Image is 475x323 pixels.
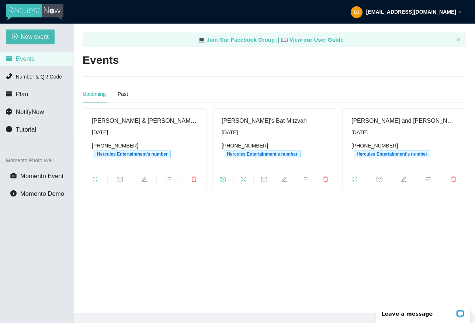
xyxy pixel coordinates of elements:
[6,55,12,62] span: calendar
[351,142,457,158] div: [PHONE_NUMBER]
[83,176,107,184] span: fullscreen
[315,176,336,184] span: delete
[366,9,456,15] strong: [EMAIL_ADDRESS][DOMAIN_NAME]
[20,173,64,180] span: Momento Event
[16,74,62,80] span: Number & QR Code
[281,37,344,43] a: laptop View our User Guide
[6,108,12,115] span: message
[83,53,119,68] h2: Events
[92,116,197,125] div: [PERSON_NAME] & [PERSON_NAME]'s Wedding Day
[233,176,254,184] span: fullscreen
[157,176,181,184] span: bars
[351,116,457,125] div: [PERSON_NAME] and [PERSON_NAME]'s Wedding Day
[416,176,441,184] span: bars
[198,37,205,43] span: laptop
[132,176,157,184] span: edit
[16,126,36,133] span: Tutorial
[10,173,17,179] span: camera
[6,126,12,132] span: info-circle
[83,90,106,98] div: Upcoming
[367,176,392,184] span: mail
[441,176,466,184] span: delete
[392,176,416,184] span: edit
[92,142,197,158] div: [PHONE_NUMBER]
[351,128,457,136] div: [DATE]
[456,38,461,42] button: close
[458,10,462,14] span: down
[222,142,327,158] div: [PHONE_NUMBER]
[118,90,128,98] div: Past
[6,29,55,44] button: plus-circleNew event
[108,176,132,184] span: mail
[20,190,64,197] span: Momento Demo
[16,55,35,62] span: Events
[274,176,295,184] span: edit
[281,37,288,43] span: laptop
[343,176,367,184] span: fullscreen
[213,176,233,184] span: camera
[16,108,44,115] span: NotifyNow
[6,4,63,21] img: RequestNow
[181,176,206,184] span: delete
[254,176,274,184] span: mail
[295,176,315,184] span: bars
[6,73,12,79] span: phone
[224,150,301,158] span: Hercules Entertainment's number
[10,190,17,197] span: info-circle
[351,6,363,18] img: 1888ceddb938043c24f00366dbc084e2
[21,32,49,41] span: New event
[198,37,281,43] a: laptop Join Our Facebook Group ||
[222,128,327,136] div: [DATE]
[94,150,171,158] span: Hercules Entertainment's number
[222,116,327,125] div: [PERSON_NAME]'s Bat Mitzvah
[354,150,430,158] span: Hercules Entertainment's number
[12,34,18,41] span: plus-circle
[16,91,28,98] span: Plan
[6,91,12,97] span: credit-card
[92,128,197,136] div: [DATE]
[371,300,475,323] iframe: LiveChat chat widget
